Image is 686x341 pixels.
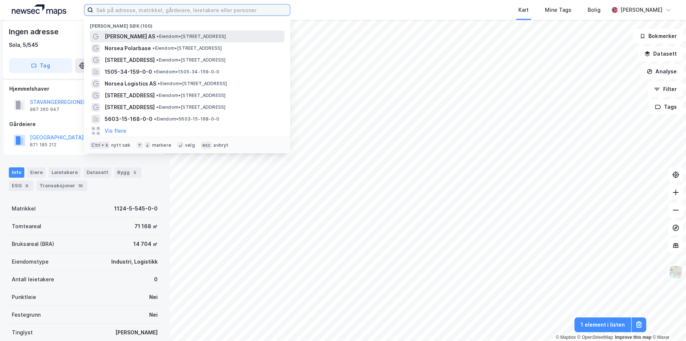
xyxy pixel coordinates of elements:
div: Antall leietakere [12,275,54,284]
button: Datasett [638,46,683,61]
a: Mapbox [556,335,576,340]
span: Eiendom • [STREET_ADDRESS] [156,57,225,63]
span: Eiendom • [STREET_ADDRESS] [153,45,222,51]
span: Norsea Logistics AS [105,79,156,88]
span: Eiendom • [STREET_ADDRESS] [156,104,225,110]
span: • [154,69,156,74]
div: [PERSON_NAME] [115,328,158,337]
div: Ctrl + k [90,142,110,149]
div: Transaksjoner [36,181,87,191]
span: 5603-15-168-0-0 [105,115,153,123]
button: Tag [9,58,72,73]
input: Søk på adresse, matrikkel, gårdeiere, leietakere eller personer [93,4,290,15]
span: Eiendom • 5603-15-168-0-0 [154,116,219,122]
span: Eiendom • [STREET_ADDRESS] [157,34,226,39]
span: [STREET_ADDRESS] [105,91,155,100]
div: esc [201,142,212,149]
button: Bokmerker [633,29,683,44]
span: • [158,81,160,86]
span: [STREET_ADDRESS] [105,103,155,112]
div: markere [152,142,171,148]
div: 1124-5-545-0-0 [114,204,158,213]
div: 71 168 ㎡ [134,222,158,231]
div: 0 [154,275,158,284]
span: [STREET_ADDRESS] [105,56,155,65]
div: Mine Tags [545,6,571,14]
button: 1 element i listen [574,317,631,332]
span: 1505-34-159-0-0 [105,67,152,76]
a: Improve this map [615,335,651,340]
div: nytt søk [111,142,131,148]
div: Bolig [588,6,601,14]
div: Ingen adresse [9,26,60,38]
img: Z [669,265,683,279]
span: [PERSON_NAME] AS [105,32,155,41]
div: Datasett [84,167,111,178]
div: Eiendomstype [12,257,49,266]
div: Matrikkel [12,204,36,213]
div: Info [9,167,24,178]
button: Filter [648,82,683,97]
button: Vis flere [105,126,126,135]
div: Nei [149,293,158,302]
div: Eiere [27,167,46,178]
div: Hjemmelshaver [9,84,160,93]
div: Bruksareal (BRA) [12,240,54,248]
div: [PERSON_NAME] [620,6,662,14]
div: Bygg [114,167,141,178]
span: • [156,57,158,63]
div: Gårdeiere [9,120,160,129]
div: Kart [518,6,529,14]
span: • [157,34,159,39]
img: logo.a4113a55bc3d86da70a041830d287a7e.svg [12,4,66,15]
div: 871 185 212 [30,142,56,148]
div: 987 260 947 [30,107,59,112]
span: Norsea Polarbase [105,44,151,53]
span: • [153,45,155,51]
div: 9 [23,182,31,189]
div: Tomteareal [12,222,41,231]
div: 16 [77,182,84,189]
div: Industri, Logistikk [111,257,158,266]
div: Punktleie [12,293,36,302]
div: 5 [131,169,139,176]
div: Leietakere [49,167,81,178]
span: Eiendom • [STREET_ADDRESS] [156,93,225,98]
div: Sola, 5/545 [9,41,38,49]
span: • [156,93,158,98]
span: • [154,116,156,122]
div: 14 704 ㎡ [133,240,158,248]
span: Eiendom • [STREET_ADDRESS] [158,81,227,87]
iframe: Chat Widget [649,306,686,341]
div: [PERSON_NAME] søk (100) [84,17,290,31]
div: Festegrunn [12,310,41,319]
button: Tags [649,100,683,114]
div: velg [185,142,195,148]
div: avbryt [213,142,228,148]
span: • [156,104,158,110]
span: Eiendom • 1505-34-159-0-0 [154,69,219,75]
div: Nei [149,310,158,319]
div: Tinglyst [12,328,33,337]
a: OpenStreetMap [577,335,613,340]
div: ESG [9,181,34,191]
button: Analyse [640,64,683,79]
